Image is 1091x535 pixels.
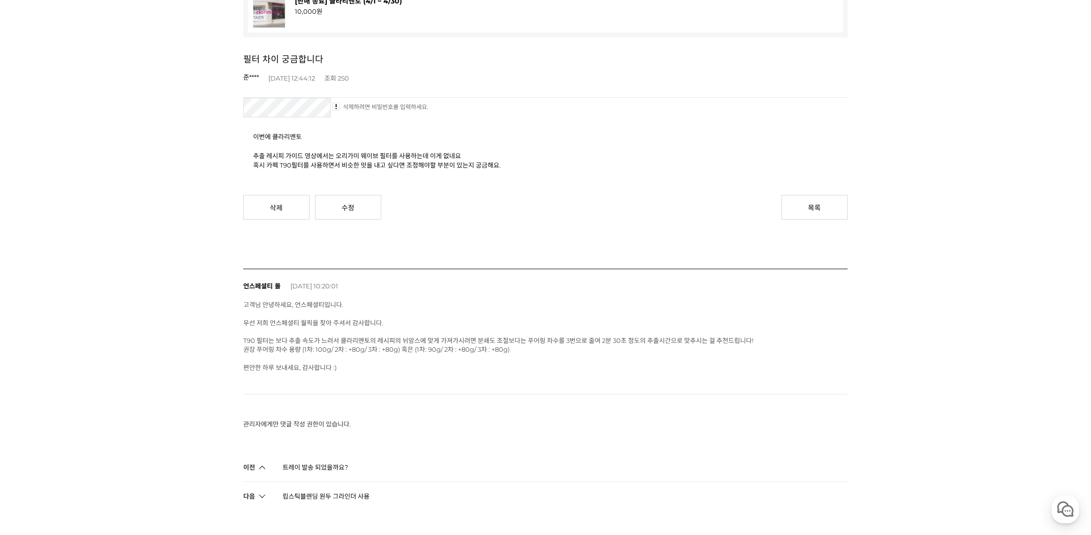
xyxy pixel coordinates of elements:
span: [DATE] 10:20:01 [290,282,338,290]
a: 목록 [781,195,848,220]
h3: 필터 차이 궁금합니다 [243,52,848,65]
a: 대화 [65,311,127,336]
p: 10,000원 [295,6,838,16]
p: 추출 레시피 가이드 영상에서는 오리가미 웨이브 필터를 사용하는데 이게 없네요 [253,151,838,161]
a: 삭제 [243,195,310,220]
a: 립스틱블렌딩 원두 그라인더 사용 [283,482,370,510]
a: 홈 [3,311,65,336]
a: 트레이 발송 되었을까요? [283,453,348,481]
span: 250 [338,74,349,82]
span: 대화 [90,327,102,335]
p: 혹시 카펙 T90필터를 사용하면서 비슷한 맛을 내고 싶다면 조정해야할 부분이 있는지 궁금해요. [253,161,838,170]
a: 수정 [315,195,381,220]
p: 관리자에게만 댓글 작성 권한이 있습니다. [243,419,848,428]
p: 이번에 클라리멘토 [253,132,838,142]
span: 조회 [324,74,336,82]
span: 홈 [31,326,37,334]
span: 설정 [152,326,164,334]
strong: 언스페셜티 몰 [243,282,281,290]
strong: 이전 [243,453,283,481]
strong: 다음 [243,482,283,510]
span: [DATE] 12:44:12 [268,74,315,82]
span: 삭제하려면 비밀번호를 입력하세요. [332,103,429,111]
a: 설정 [127,311,189,336]
span: 고객님 안녕하세요, 언스페셜티입니다. 우선 저희 언스페셜티 월픽을 찾아 주셔서 감사합니다. T90 필터는 보다 추출 속도가 느려서 클라리멘토의 레시피의 뉘앙스에 맞게 가져가시... [243,301,753,371]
